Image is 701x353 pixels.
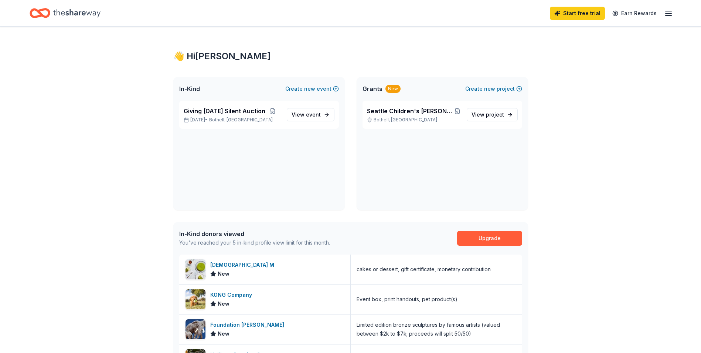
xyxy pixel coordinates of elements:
[179,84,200,93] span: In-Kind
[209,117,273,123] span: Bothell, [GEOGRAPHIC_DATA]
[357,295,457,304] div: Event box, print handouts, pet product(s)
[184,117,281,123] p: [DATE] •
[218,299,229,308] span: New
[385,85,401,93] div: New
[210,260,277,269] div: [DEMOGRAPHIC_DATA] M
[550,7,605,20] a: Start free trial
[486,111,504,118] span: project
[608,7,661,20] a: Earn Rewards
[367,107,455,115] span: Seattle Children's [PERSON_NAME] Adult Life Center ongoing support
[363,84,382,93] span: Grants
[306,111,321,118] span: event
[357,265,491,274] div: cakes or dessert, gift certificate, monetary contribution
[210,290,255,299] div: KONG Company
[210,320,287,329] div: Foundation [PERSON_NAME]
[30,4,101,22] a: Home
[179,229,330,238] div: In-Kind donors viewed
[304,84,315,93] span: new
[218,329,229,338] span: New
[467,108,518,121] a: View project
[457,231,522,246] a: Upgrade
[184,107,265,115] span: Giving [DATE] Silent Auction
[357,320,516,338] div: Limited edition bronze sculptures by famous artists (valued between $2k to $7k; proceeds will spl...
[484,84,495,93] span: new
[367,117,461,123] p: Bothell, [GEOGRAPHIC_DATA]
[173,50,528,62] div: 👋 Hi [PERSON_NAME]
[465,84,522,93] button: Createnewproject
[285,84,339,93] button: Createnewevent
[186,319,205,339] img: Image for Foundation Michelangelo
[179,238,330,247] div: You've reached your 5 in-kind profile view limit for this month.
[186,289,205,309] img: Image for KONG Company
[292,110,321,119] span: View
[287,108,334,121] a: View event
[218,269,229,278] span: New
[472,110,504,119] span: View
[186,259,205,279] img: Image for Lady M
